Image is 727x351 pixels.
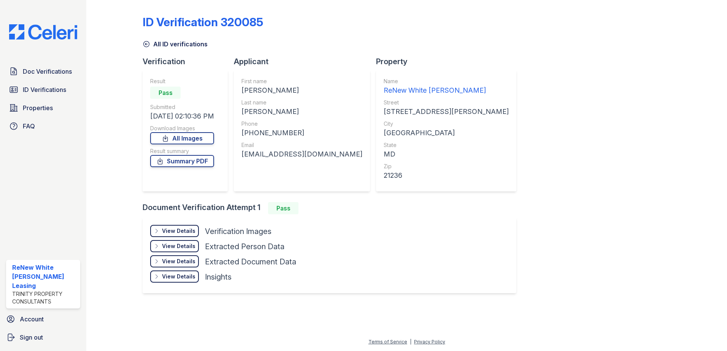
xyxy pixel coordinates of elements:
span: Sign out [20,333,43,342]
div: Verification [143,56,234,67]
div: Submitted [150,103,214,111]
a: Terms of Service [368,339,407,345]
a: All Images [150,132,214,144]
div: Pass [268,202,298,214]
div: Insights [205,272,232,282]
div: Property [376,56,522,67]
img: CE_Logo_Blue-a8612792a0a2168367f1c8372b55b34899dd931a85d93a1a3d3e32e68fde9ad4.png [3,24,83,40]
div: First name [241,77,362,85]
a: Summary PDF [150,155,214,167]
div: Result [150,77,214,85]
span: Doc Verifications [23,67,72,76]
div: Pass [150,87,181,99]
div: ReNew White [PERSON_NAME] [384,85,509,96]
div: Street [384,99,509,106]
div: View Details [162,242,195,250]
div: [DATE] 02:10:36 PM [150,111,214,122]
a: All ID verifications [143,40,208,49]
div: 21236 [384,170,509,181]
div: Email [241,141,362,149]
div: State [384,141,509,149]
a: Privacy Policy [414,339,445,345]
div: Name [384,77,509,85]
div: View Details [162,227,195,235]
a: Properties [6,100,80,115]
div: [PHONE_NUMBER] [241,128,362,138]
div: MD [384,149,509,160]
a: ID Verifications [6,82,80,97]
span: ID Verifications [23,85,66,94]
div: [STREET_ADDRESS][PERSON_NAME] [384,106,509,117]
div: Phone [241,120,362,128]
div: [PERSON_NAME] [241,85,362,96]
div: View Details [162,258,195,265]
a: FAQ [6,119,80,134]
div: [GEOGRAPHIC_DATA] [384,128,509,138]
div: ReNew White [PERSON_NAME] Leasing [12,263,77,290]
div: City [384,120,509,128]
div: Last name [241,99,362,106]
div: Verification Images [205,226,271,237]
div: Applicant [234,56,376,67]
span: FAQ [23,122,35,131]
div: View Details [162,273,195,280]
div: [PERSON_NAME] [241,106,362,117]
div: Trinity Property Consultants [12,290,77,305]
div: Result summary [150,147,214,155]
div: [EMAIL_ADDRESS][DOMAIN_NAME] [241,149,362,160]
div: Zip [384,163,509,170]
span: Properties [23,103,53,112]
div: Download Images [150,125,214,132]
div: | [410,339,411,345]
div: Document Verification Attempt 1 [143,202,522,214]
div: ID Verification 320085 [143,15,263,29]
a: Sign out [3,330,83,345]
a: Account [3,311,83,327]
div: Extracted Person Data [205,241,284,252]
a: Doc Verifications [6,64,80,79]
span: Account [20,315,44,324]
a: Name ReNew White [PERSON_NAME] [384,77,509,96]
div: Extracted Document Data [205,256,296,267]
